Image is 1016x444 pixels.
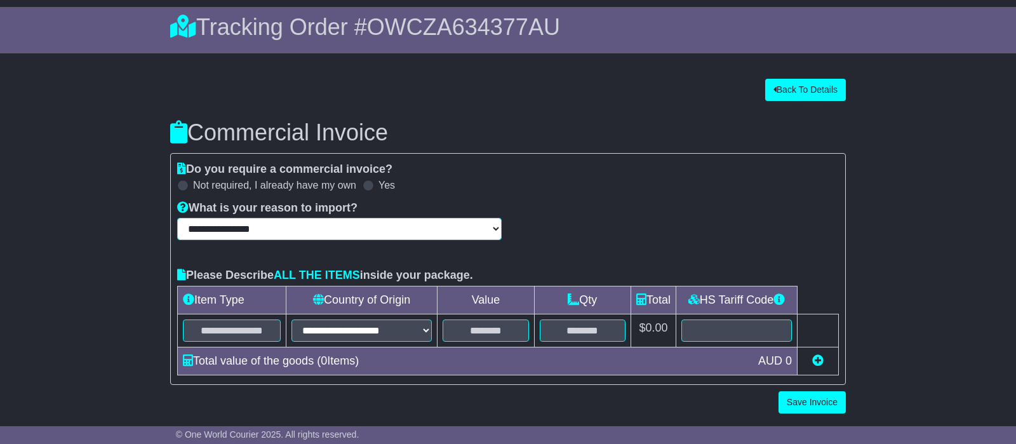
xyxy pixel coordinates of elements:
label: Do you require a commercial invoice? [177,163,392,177]
td: $ [631,314,676,347]
td: Item Type [178,286,286,314]
div: Tracking Order # [170,13,846,41]
button: Save Invoice [779,391,846,414]
a: Add new item [812,354,824,367]
span: 0 [785,354,792,367]
td: Qty [534,286,631,314]
label: What is your reason to import? [177,201,358,215]
td: Country of Origin [286,286,438,314]
button: Back To Details [765,79,846,101]
span: AUD [758,354,782,367]
span: 0 [321,354,327,367]
td: Total [631,286,676,314]
label: Yes [378,179,395,191]
span: © One World Courier 2025. All rights reserved. [176,429,359,440]
span: OWCZA634377AU [367,14,560,40]
label: Please Describe inside your package. [177,269,473,283]
td: Value [438,286,534,314]
label: Not required, I already have my own [193,179,356,191]
td: HS Tariff Code [676,286,798,314]
span: ALL THE ITEMS [274,269,360,281]
h3: Commercial Invoice [170,120,846,145]
span: 0.00 [646,321,668,334]
div: Total value of the goods ( Items) [177,353,752,370]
